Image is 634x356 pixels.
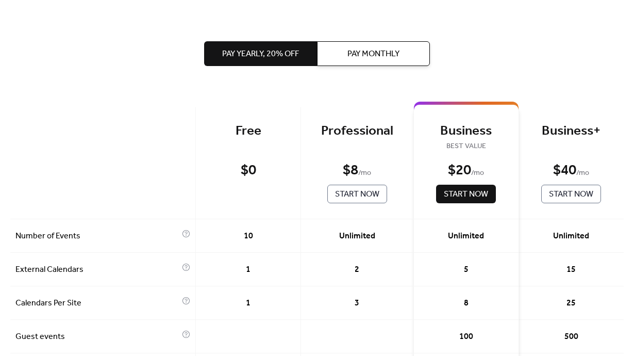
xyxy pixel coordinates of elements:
[541,185,601,203] button: Start Now
[211,123,285,140] div: Free
[15,297,179,310] span: Calendars Per Site
[244,230,253,242] span: 10
[355,264,359,276] span: 2
[566,297,576,310] span: 25
[448,230,484,242] span: Unlimited
[535,123,608,140] div: Business+
[549,188,593,201] span: Start Now
[553,230,589,242] span: Unlimited
[576,167,589,180] span: / mo
[566,264,576,276] span: 15
[464,264,469,276] span: 5
[15,230,179,242] span: Number of Events
[429,123,503,140] div: Business
[316,123,397,140] div: Professional
[464,297,469,310] span: 8
[222,48,299,60] span: Pay Yearly, 20% off
[355,297,359,310] span: 3
[317,41,430,66] button: Pay Monthly
[471,167,484,180] span: / mo
[327,185,387,203] button: Start Now
[459,331,473,343] span: 100
[246,297,251,310] span: 1
[15,264,179,276] span: External Calendars
[429,140,503,153] span: BEST VALUE
[246,264,251,276] span: 1
[15,331,179,343] span: Guest events
[339,230,375,242] span: Unlimited
[444,188,488,201] span: Start Now
[436,185,496,203] button: Start Now
[347,48,399,60] span: Pay Monthly
[358,167,371,180] span: / mo
[335,188,379,201] span: Start Now
[564,331,578,343] span: 500
[343,161,358,180] div: $ 8
[553,161,576,180] div: $ 40
[204,41,317,66] button: Pay Yearly, 20% off
[241,161,256,180] div: $ 0
[448,161,471,180] div: $ 20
